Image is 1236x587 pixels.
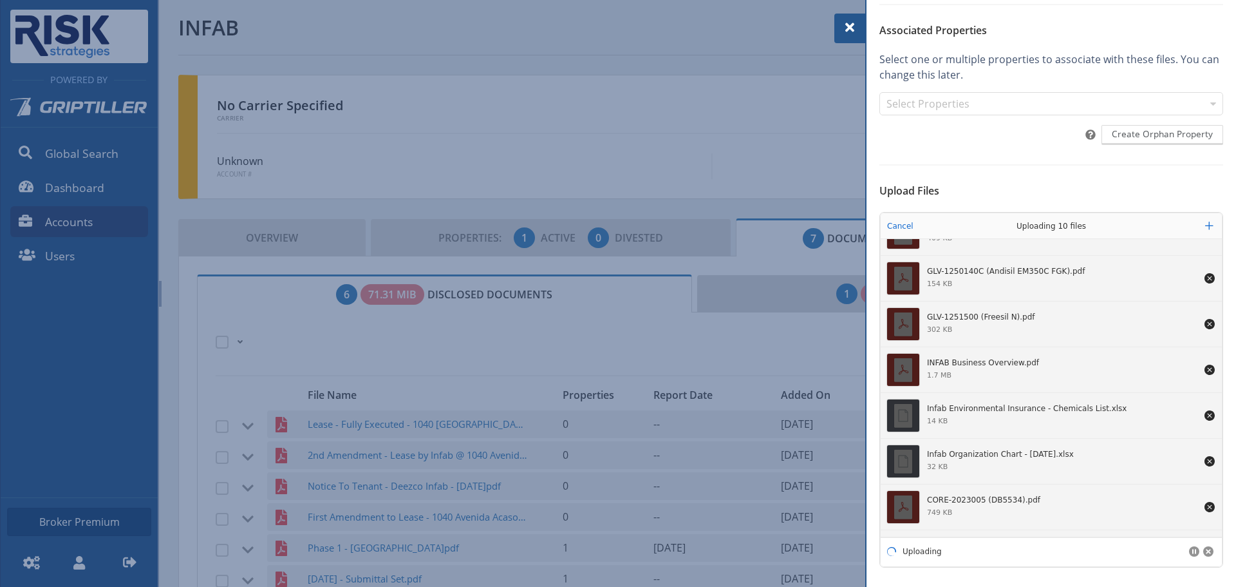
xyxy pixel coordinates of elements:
[880,213,1222,567] div: Uppy Dashboard
[927,450,1074,460] div: Infab Organization Chart - March 2025.xlsx
[1112,128,1213,140] span: Create Orphan Property
[927,358,1039,369] div: INFAB Business Overview.pdf
[1200,217,1219,235] button: Add more files
[883,218,917,235] button: Cancel
[1203,500,1217,514] button: Remove file
[927,267,1085,277] div: GLV-1250140C (Andisil EM350C FGK).pdf
[879,52,1223,82] p: Select one or multiple properties to associate with these files. You can change this later.
[1203,546,1213,557] button: Cancel
[927,313,1035,323] div: GLV-1251500 (Freesil N).pdf
[903,548,942,555] div: Uploading
[927,496,1040,506] div: CORE-2023005 (DB5534).pdf
[1101,125,1223,145] button: Create Orphan Property
[927,418,948,425] div: 14 KB
[881,537,944,566] div: Uploading
[997,213,1106,239] div: Uploading 10 files
[1203,317,1217,331] button: Remove file
[1203,363,1217,377] button: Remove file
[927,372,951,379] div: 1.7 MB
[927,463,948,470] div: 32 KB
[927,404,1127,414] div: Infab Environmental Insurance - Chemicals List.xlsx
[1203,271,1217,285] button: Remove file
[879,24,1223,36] h6: Associated Properties
[927,509,952,516] div: 749 KB
[1203,409,1217,423] button: Remove file
[1189,546,1199,557] button: Pause
[927,280,952,287] div: 154 KB
[927,326,952,333] div: 302 KB
[1203,454,1217,468] button: Remove file
[879,185,1223,197] h6: Upload Files
[927,235,952,242] div: 409 KB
